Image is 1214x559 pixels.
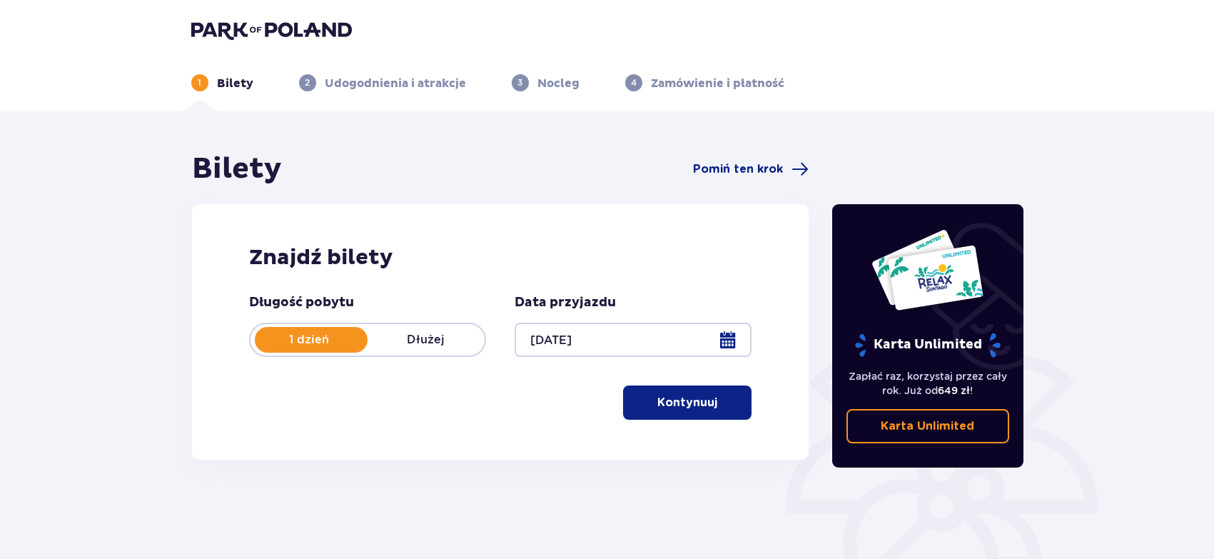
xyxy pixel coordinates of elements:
[625,74,784,91] div: 4Zamówienie i płatność
[191,20,352,40] img: Park of Poland logo
[368,332,485,348] p: Dłużej
[881,418,974,434] p: Karta Unlimited
[846,369,1009,398] p: Zapłać raz, korzystaj przez cały rok. Już od !
[623,386,752,420] button: Kontynuuj
[938,385,970,396] span: 649 zł
[854,333,1002,358] p: Karta Unlimited
[651,76,784,91] p: Zamówienie i płatność
[657,395,717,411] p: Kontynuuj
[249,294,354,311] p: Długość pobytu
[217,76,253,91] p: Bilety
[249,244,752,271] h2: Znajdź bilety
[693,161,783,177] span: Pomiń ten krok
[871,228,984,311] img: Dwie karty całoroczne do Suntago z napisem 'UNLIMITED RELAX', na białym tle z tropikalnymi liśćmi...
[693,161,809,178] a: Pomiń ten krok
[846,409,1009,443] a: Karta Unlimited
[537,76,580,91] p: Nocleg
[512,74,580,91] div: 3Nocleg
[198,76,201,89] p: 1
[299,74,466,91] div: 2Udogodnienia i atrakcje
[515,294,616,311] p: Data przyjazdu
[192,151,282,187] h1: Bilety
[251,332,368,348] p: 1 dzień
[631,76,637,89] p: 4
[305,76,310,89] p: 2
[325,76,466,91] p: Udogodnienia i atrakcje
[517,76,522,89] p: 3
[191,74,253,91] div: 1Bilety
